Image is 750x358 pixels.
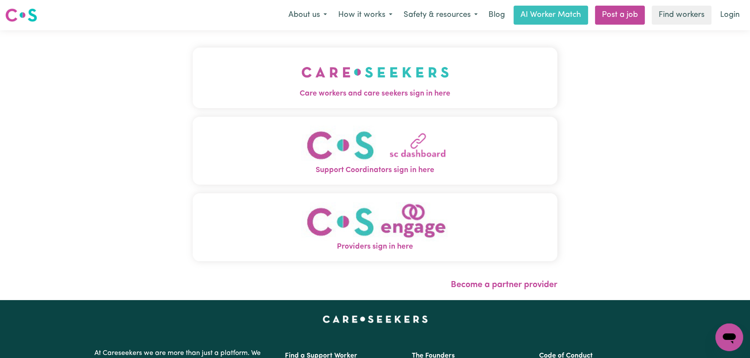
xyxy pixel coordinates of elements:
[193,241,557,253] span: Providers sign in here
[483,6,510,25] a: Blog
[283,6,333,24] button: About us
[398,6,483,24] button: Safety & resources
[5,7,37,23] img: Careseekers logo
[193,165,557,176] span: Support Coordinators sign in here
[193,117,557,185] button: Support Coordinators sign in here
[595,6,645,25] a: Post a job
[715,6,745,25] a: Login
[323,316,428,323] a: Careseekers home page
[333,6,398,24] button: How it works
[715,323,743,351] iframe: Button to launch messaging window
[193,48,557,108] button: Care workers and care seekers sign in here
[652,6,711,25] a: Find workers
[5,5,37,25] a: Careseekers logo
[193,88,557,99] span: Care workers and care seekers sign in here
[193,193,557,261] button: Providers sign in here
[514,6,588,25] a: AI Worker Match
[451,281,557,289] a: Become a partner provider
